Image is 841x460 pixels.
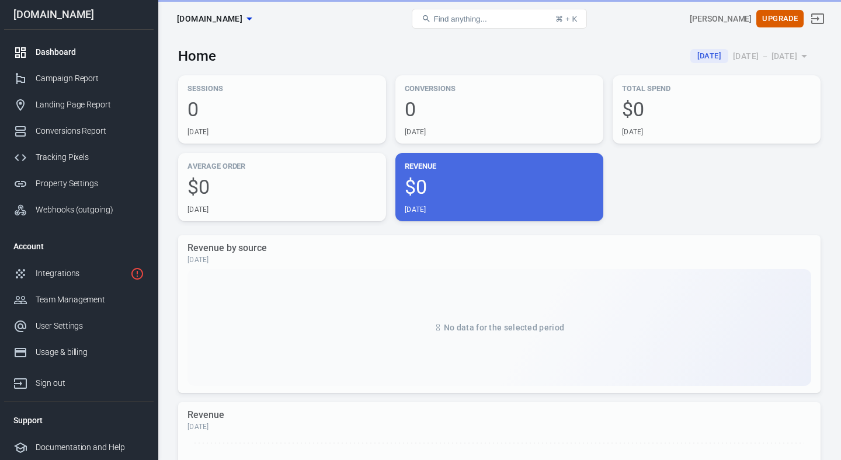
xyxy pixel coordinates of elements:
button: [DOMAIN_NAME] [172,8,256,30]
div: Property Settings [36,177,144,190]
button: Find anything...⌘ + K [412,9,587,29]
a: Conversions Report [4,118,154,144]
a: Property Settings [4,170,154,197]
div: ⌘ + K [555,15,577,23]
div: Campaign Report [36,72,144,85]
a: Sign out [4,365,154,396]
li: Account [4,232,154,260]
div: Landing Page Report [36,99,144,111]
a: Team Management [4,287,154,313]
span: kateandbradsplace.live [177,12,242,26]
svg: 1 networks not verified yet [130,267,144,281]
a: User Settings [4,313,154,339]
div: Team Management [36,294,144,306]
div: [DOMAIN_NAME] [4,9,154,20]
a: Usage & billing [4,339,154,365]
a: Sign out [804,5,832,33]
a: Webhooks (outgoing) [4,197,154,223]
div: Webhooks (outgoing) [36,204,144,216]
div: Usage & billing [36,346,144,358]
span: Find anything... [433,15,486,23]
div: User Settings [36,320,144,332]
div: Sign out [36,377,144,389]
div: Tracking Pixels [36,151,144,163]
div: Dashboard [36,46,144,58]
li: Support [4,406,154,434]
a: Campaign Report [4,65,154,92]
a: Integrations [4,260,154,287]
h3: Home [178,48,216,64]
div: Integrations [36,267,126,280]
div: Account id: aK3m9A57 [690,13,752,25]
a: Landing Page Report [4,92,154,118]
div: Conversions Report [36,125,144,137]
button: Upgrade [756,10,804,28]
a: Dashboard [4,39,154,65]
div: Documentation and Help [36,441,144,454]
a: Tracking Pixels [4,144,154,170]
